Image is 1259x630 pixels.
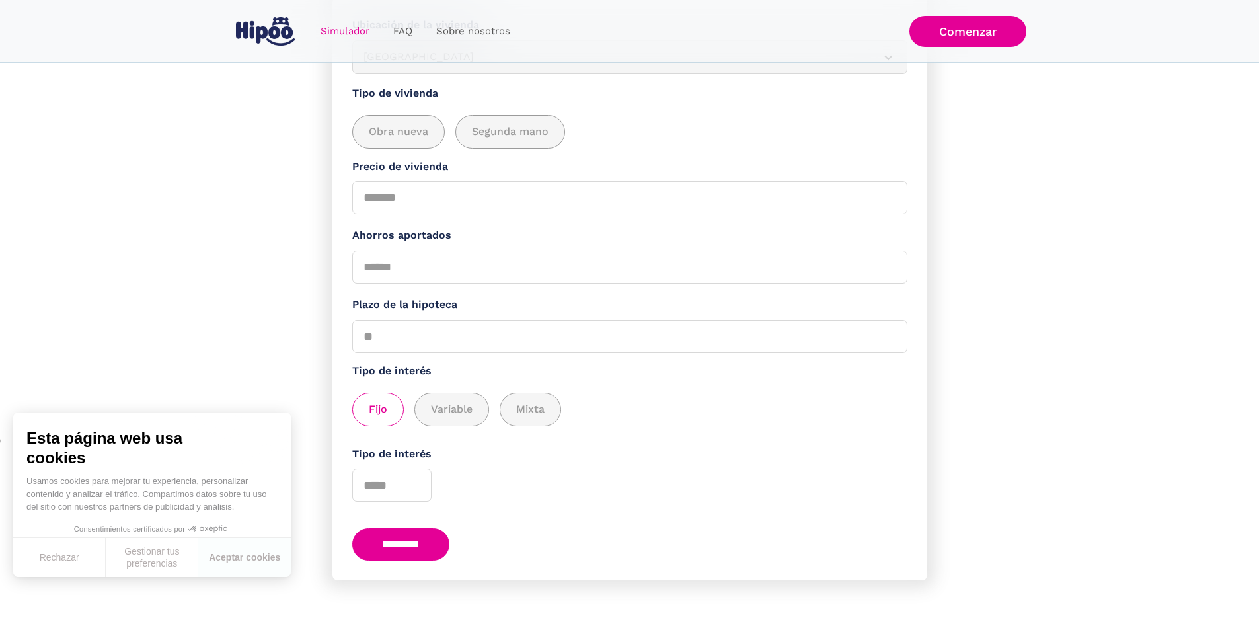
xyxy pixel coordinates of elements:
a: home [233,12,298,51]
span: Mixta [516,401,545,418]
span: Segunda mano [472,124,549,140]
label: Tipo de vivienda [352,85,907,102]
span: Obra nueva [369,124,428,140]
label: Tipo de interés [352,363,907,379]
a: Simulador [309,19,381,44]
div: add_description_here [352,115,907,149]
label: Plazo de la hipoteca [352,297,907,313]
span: Fijo [369,401,387,418]
a: Comenzar [909,16,1026,47]
span: Variable [431,401,473,418]
a: Sobre nosotros [424,19,522,44]
label: Ahorros aportados [352,227,907,244]
label: Tipo de interés [352,446,907,463]
a: FAQ [381,19,424,44]
label: Precio de vivienda [352,159,907,175]
div: add_description_here [352,393,907,426]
